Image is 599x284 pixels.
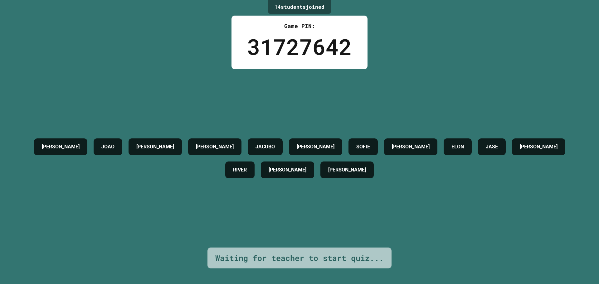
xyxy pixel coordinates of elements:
[451,143,464,151] h4: ELON
[42,143,80,151] h4: [PERSON_NAME]
[486,143,498,151] h4: JASE
[520,143,558,151] h4: [PERSON_NAME]
[233,166,247,174] h4: RIVER
[356,143,370,151] h4: SOFIE
[392,143,430,151] h4: [PERSON_NAME]
[101,143,114,151] h4: JOAO
[269,166,306,174] h4: [PERSON_NAME]
[247,30,352,63] div: 31727642
[247,22,352,30] div: Game PIN:
[136,143,174,151] h4: [PERSON_NAME]
[196,143,234,151] h4: [PERSON_NAME]
[328,166,366,174] h4: [PERSON_NAME]
[297,143,334,151] h4: [PERSON_NAME]
[215,252,384,264] div: Waiting for teacher to start quiz...
[256,143,275,151] h4: JACOBO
